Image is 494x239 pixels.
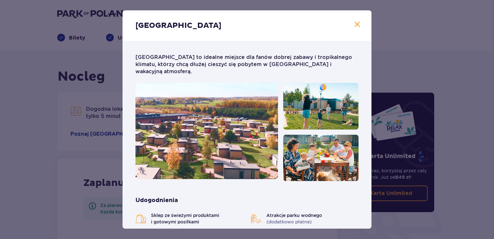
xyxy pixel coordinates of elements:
[135,54,359,83] p: [GEOGRAPHIC_DATA] to idealne miejsce dla fanów dobrej zabawy i tropikalnego klimatu, którzy chcą ...
[135,21,221,30] p: [GEOGRAPHIC_DATA]
[151,212,243,225] span: Sklep ze świeżymi produktami i gotowymi posiłkami
[266,212,322,219] span: Atrakcje parku wodnego
[135,213,146,224] img: shops icon
[283,83,359,130] img: Suntago Village - family playing outdoor games
[251,213,261,224] img: slide icon
[135,181,178,204] p: Udogodnienia
[266,212,322,225] p: (dodatkowo płatne)
[135,83,278,179] img: Suntago Village - aerial view of the area
[283,135,359,181] img: Syntago Village - family dinig outside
